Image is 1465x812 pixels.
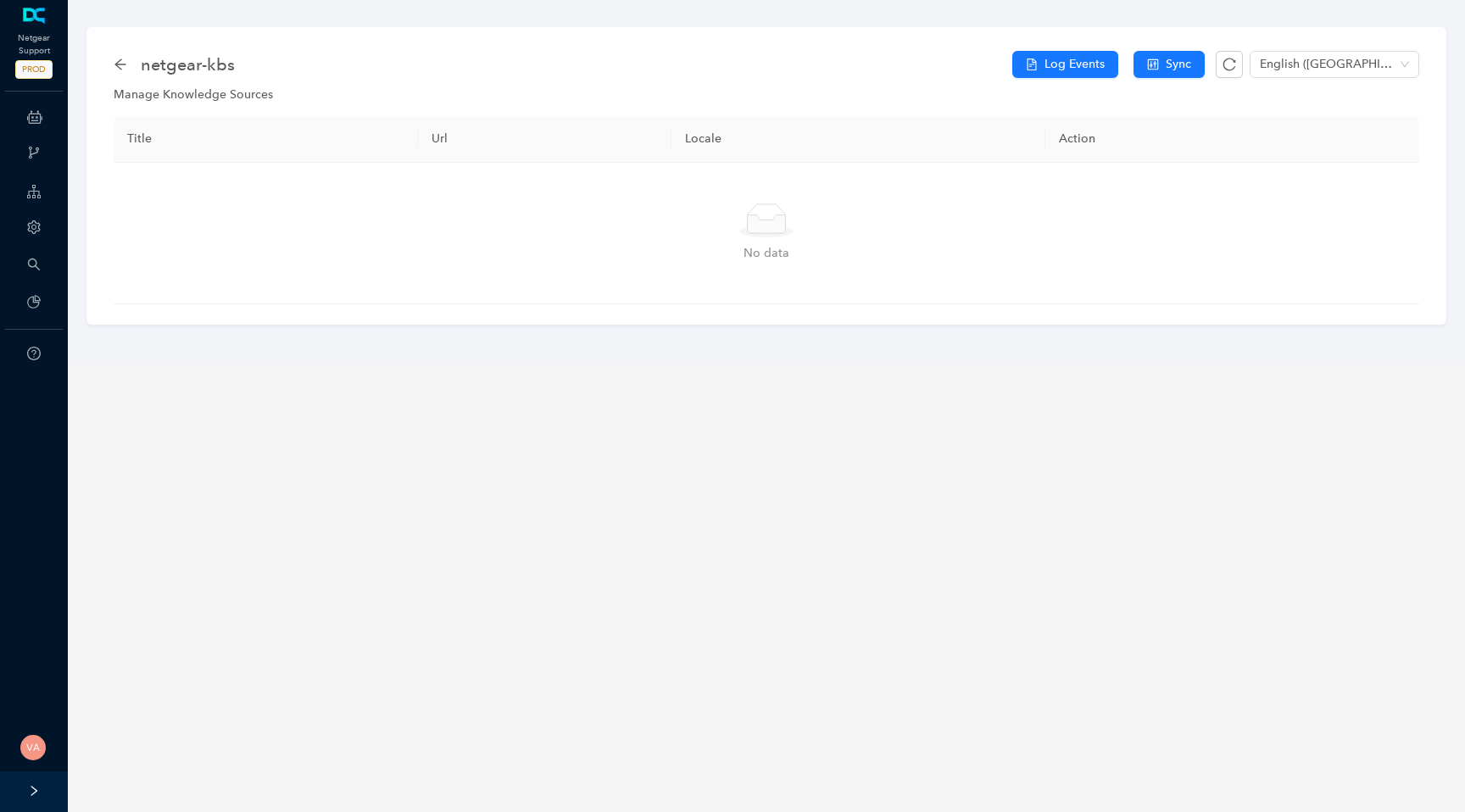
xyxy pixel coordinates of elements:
[27,146,41,159] span: branches
[1045,116,1419,163] th: Action
[671,116,1045,163] th: Locale
[20,735,46,760] img: 5c5f7907468957e522fad195b8a1453a
[1134,51,1205,78] button: controlSync
[114,86,1419,104] div: Manage Knowledge Sources
[114,58,127,71] span: arrow-left
[1223,58,1236,71] span: reload
[1044,55,1105,74] span: Log Events
[1012,51,1118,78] button: file-textLog Events
[1147,58,1159,70] span: control
[15,60,53,79] span: PROD
[114,116,418,163] th: Title
[1260,52,1409,77] span: English (United States)
[134,244,1399,263] div: No data
[1166,55,1191,74] span: Sync
[114,58,127,72] div: back
[27,220,41,234] span: setting
[27,295,41,309] span: pie-chart
[27,347,41,360] span: question-circle
[141,51,235,78] span: netgear-kbs
[1026,58,1038,70] span: file-text
[27,258,41,271] span: search
[418,116,672,163] th: Url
